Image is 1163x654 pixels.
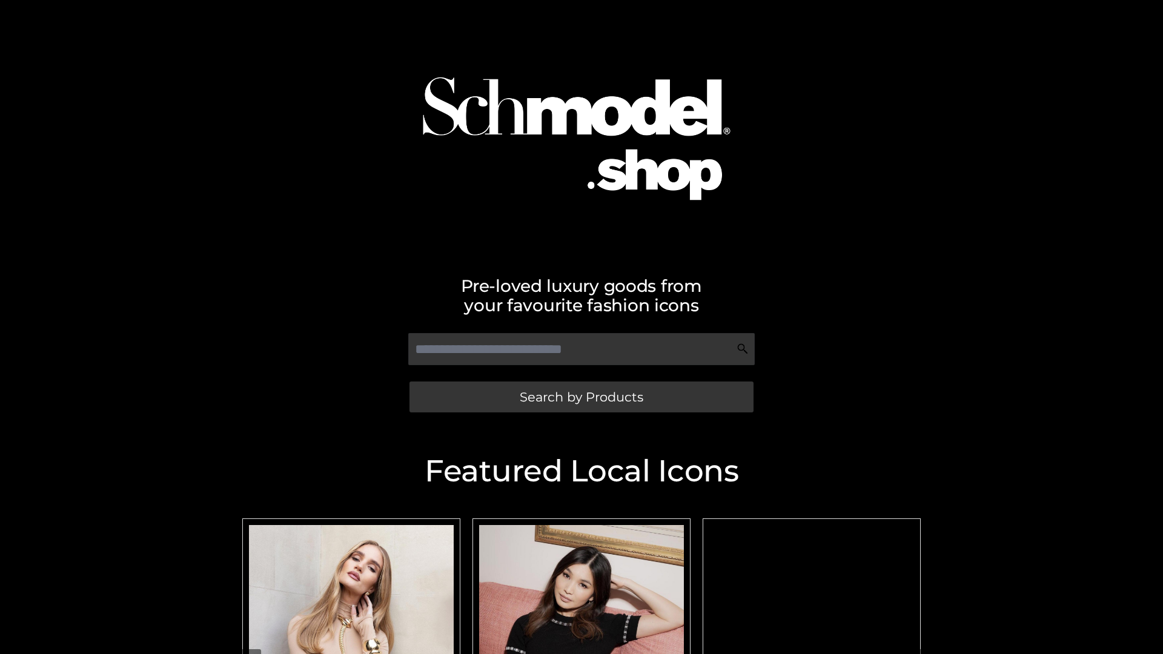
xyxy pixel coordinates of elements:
[409,381,754,412] a: Search by Products
[737,343,749,355] img: Search Icon
[236,276,927,315] h2: Pre-loved luxury goods from your favourite fashion icons
[236,456,927,486] h2: Featured Local Icons​
[520,391,643,403] span: Search by Products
